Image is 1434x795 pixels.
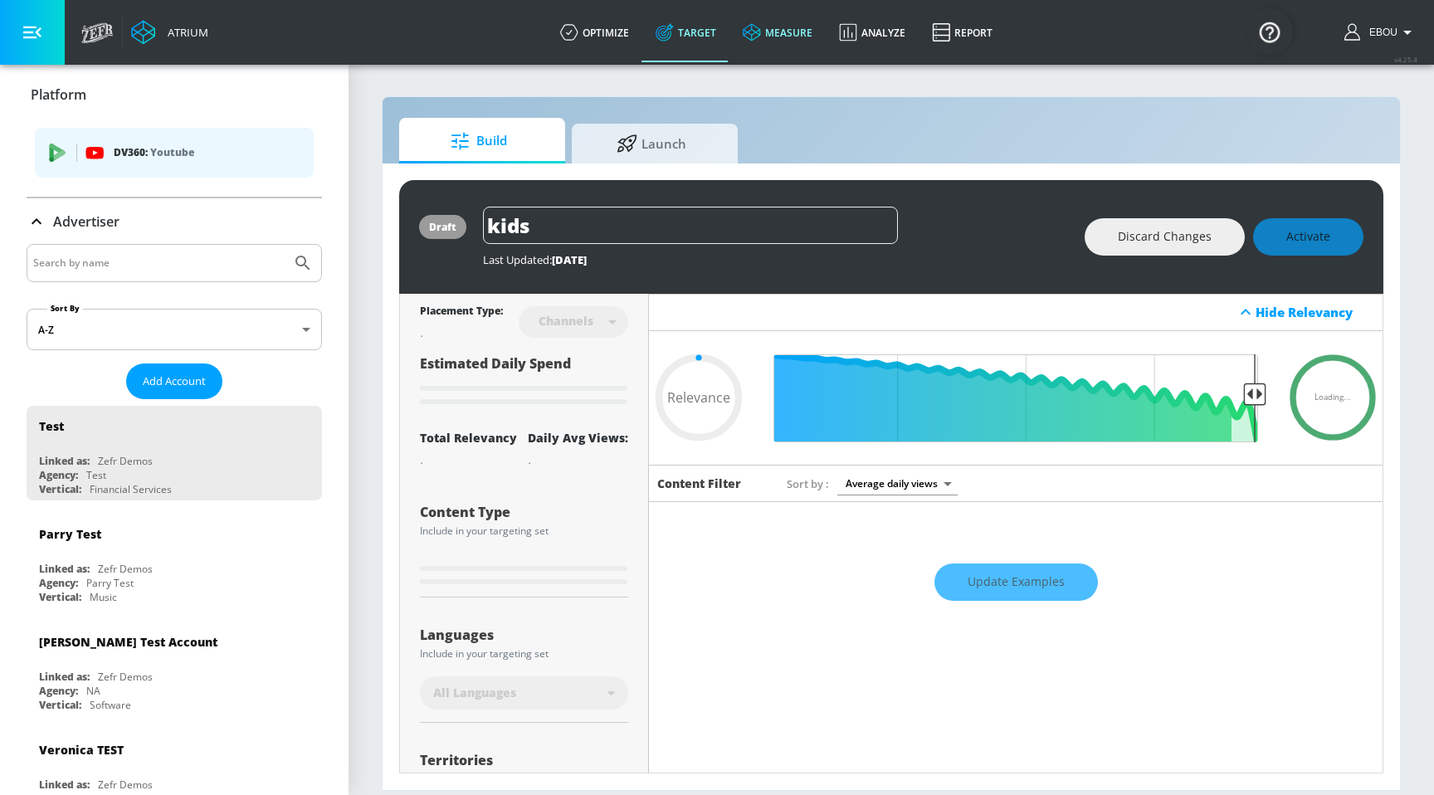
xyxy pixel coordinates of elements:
[39,634,217,650] div: [PERSON_NAME] Test Account
[39,526,101,542] div: Parry Test
[39,778,90,792] div: Linked as:
[1344,22,1417,42] button: Ebou
[547,2,642,62] a: optimize
[39,742,124,758] div: Veronica TEST
[39,698,81,712] div: Vertical:
[27,117,322,197] div: Platform
[667,391,730,404] span: Relevance
[420,304,503,321] div: Placement Type:
[33,252,285,274] input: Search by name
[420,526,628,536] div: Include in your targeting set
[837,472,958,495] div: Average daily views
[27,514,322,608] div: Parry TestLinked as:Zefr DemosAgency:Parry TestVertical:Music
[416,121,542,161] span: Build
[143,372,206,391] span: Add Account
[420,354,571,373] span: Estimated Daily Spend
[588,124,715,163] span: Launch
[90,590,117,604] div: Music
[530,314,602,328] div: Channels
[826,2,919,62] a: Analyze
[98,670,153,684] div: Zefr Demos
[919,2,1006,62] a: Report
[90,698,131,712] div: Software
[126,363,222,399] button: Add Account
[35,121,314,188] ul: list of platforms
[39,418,64,434] div: Test
[86,684,100,698] div: NA
[31,85,86,104] p: Platform
[1256,304,1373,320] div: Hide Relevancy
[39,482,81,496] div: Vertical:
[642,2,729,62] a: Target
[420,430,517,446] div: Total Relevancy
[53,212,119,231] p: Advertiser
[86,576,134,590] div: Parry Test
[420,676,628,710] div: All Languages
[729,2,826,62] a: measure
[433,685,516,701] span: All Languages
[131,20,208,45] a: Atrium
[35,128,314,178] div: DV360: Youtube
[39,454,90,468] div: Linked as:
[483,252,1068,267] div: Last Updated:
[528,430,628,446] div: Daily Avg Views:
[1394,55,1417,64] span: v 4.25.4
[27,406,322,500] div: TestLinked as:Zefr DemosAgency:TestVertical:Financial Services
[27,309,322,350] div: A-Z
[420,628,628,641] div: Languages
[787,476,829,491] span: Sort by
[27,622,322,716] div: [PERSON_NAME] Test AccountLinked as:Zefr DemosAgency:NAVertical:Software
[86,468,106,482] div: Test
[1118,227,1212,247] span: Discard Changes
[420,505,628,519] div: Content Type
[429,220,456,234] div: draft
[39,684,78,698] div: Agency:
[114,144,300,162] p: DV360:
[1314,394,1351,402] span: Loading...
[420,354,628,410] div: Estimated Daily Spend
[39,562,90,576] div: Linked as:
[39,576,78,590] div: Agency:
[649,294,1383,331] div: Hide Relevancy
[98,562,153,576] div: Zefr Demos
[552,252,587,267] span: [DATE]
[657,476,741,491] h6: Content Filter
[1246,8,1293,55] button: Open Resource Center
[98,454,153,468] div: Zefr Demos
[420,754,628,767] div: Territories
[150,144,194,161] p: Youtube
[1085,218,1245,256] button: Discard Changes
[420,649,628,659] div: Include in your targeting set
[27,198,322,245] div: Advertiser
[39,670,90,684] div: Linked as:
[27,71,322,118] div: Platform
[90,482,172,496] div: Financial Services
[39,468,78,482] div: Agency:
[47,303,83,314] label: Sort By
[1363,27,1397,38] span: login as: ebou.njie@zefr.com
[161,25,208,40] div: Atrium
[765,354,1266,442] input: Final Threshold
[98,778,153,792] div: Zefr Demos
[39,590,81,604] div: Vertical:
